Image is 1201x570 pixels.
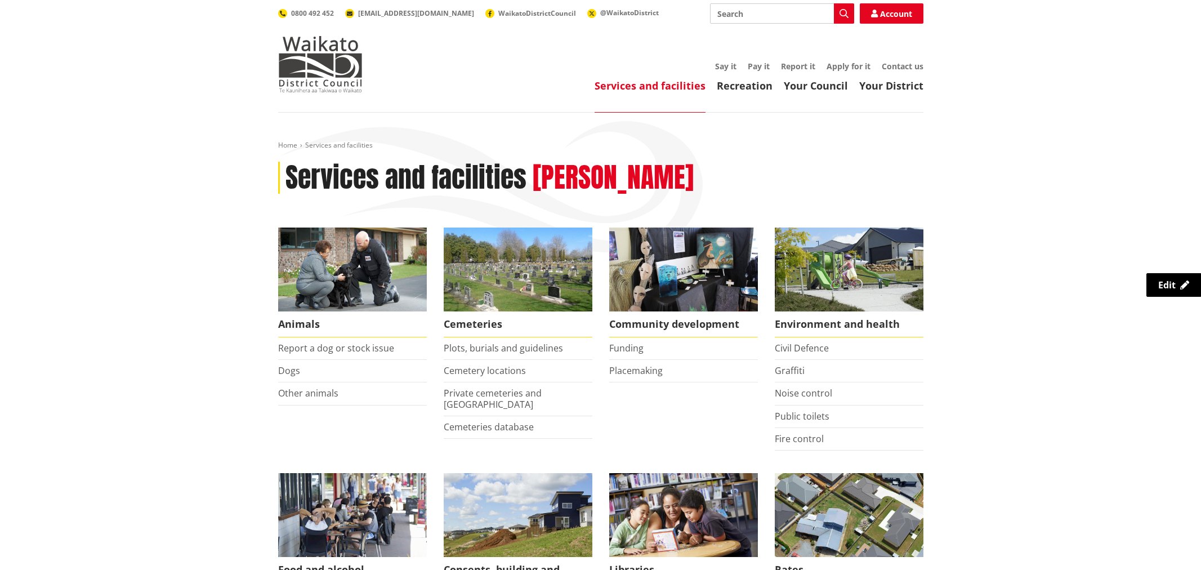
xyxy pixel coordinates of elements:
img: New housing in Pokeno [775,228,923,311]
a: Dogs [278,364,300,377]
a: Fire control [775,433,824,445]
span: Environment and health [775,311,923,337]
input: Search input [710,3,854,24]
a: Other animals [278,387,338,399]
a: Huntly Cemetery Cemeteries [444,228,592,337]
span: [EMAIL_ADDRESS][DOMAIN_NAME] [358,8,474,18]
a: 0800 492 452 [278,8,334,18]
span: Animals [278,311,427,337]
img: Waikato District Council libraries [609,473,758,557]
a: Civil Defence [775,342,829,354]
img: Waikato District Council - Te Kaunihera aa Takiwaa o Waikato [278,36,363,92]
a: Funding [609,342,644,354]
a: Public toilets [775,410,829,422]
span: Services and facilities [305,140,373,150]
a: Contact us [882,61,923,72]
nav: breadcrumb [278,141,923,150]
a: Services and facilities [595,79,706,92]
a: Report a dog or stock issue [278,342,394,354]
img: Matariki Travelling Suitcase Art Exhibition [609,228,758,311]
a: Say it [715,61,736,72]
a: @WaikatoDistrict [587,8,659,17]
a: Report it [781,61,815,72]
a: Recreation [717,79,773,92]
a: Cemetery locations [444,364,526,377]
h2: [PERSON_NAME] [533,162,694,194]
a: Plots, burials and guidelines [444,342,563,354]
a: Account [860,3,923,24]
a: Noise control [775,387,832,399]
a: Private cemeteries and [GEOGRAPHIC_DATA] [444,387,542,410]
a: Pay it [748,61,770,72]
span: @WaikatoDistrict [600,8,659,17]
img: Rates-thumbnail [775,473,923,557]
a: Your District [859,79,923,92]
span: Community development [609,311,758,337]
span: WaikatoDistrictCouncil [498,8,576,18]
a: Placemaking [609,364,663,377]
a: WaikatoDistrictCouncil [485,8,576,18]
a: Edit [1146,273,1201,297]
img: Animal Control [278,228,427,311]
a: [EMAIL_ADDRESS][DOMAIN_NAME] [345,8,474,18]
span: 0800 492 452 [291,8,334,18]
a: Waikato District Council Animal Control team Animals [278,228,427,337]
img: Food and Alcohol in the Waikato [278,473,427,557]
img: Land and property thumbnail [444,473,592,557]
a: Matariki Travelling Suitcase Art Exhibition Community development [609,228,758,337]
a: New housing in Pokeno Environment and health [775,228,923,337]
a: Home [278,140,297,150]
a: Graffiti [775,364,805,377]
a: Cemeteries database [444,421,534,433]
img: Huntly Cemetery [444,228,592,311]
span: Edit [1158,279,1176,291]
h1: Services and facilities [285,162,526,194]
a: Your Council [784,79,848,92]
a: Apply for it [827,61,870,72]
span: Cemeteries [444,311,592,337]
